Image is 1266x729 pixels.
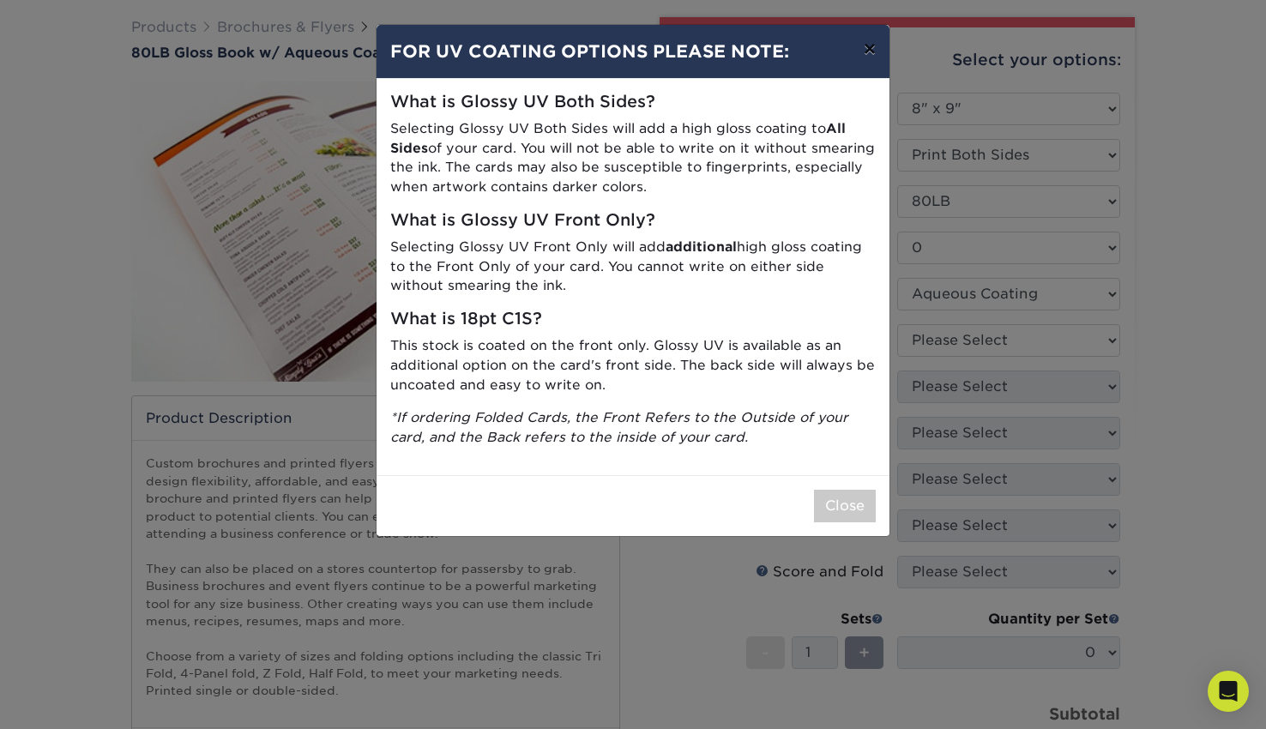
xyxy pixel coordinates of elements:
p: This stock is coated on the front only. Glossy UV is available as an additional option on the car... [390,336,876,395]
div: Open Intercom Messenger [1208,671,1249,712]
h5: What is Glossy UV Front Only? [390,211,876,231]
strong: All Sides [390,120,846,156]
p: Selecting Glossy UV Front Only will add high gloss coating to the Front Only of your card. You ca... [390,238,876,296]
button: Close [814,490,876,522]
h5: What is 18pt C1S? [390,310,876,329]
button: × [850,25,889,73]
i: *If ordering Folded Cards, the Front Refers to the Outside of your card, and the Back refers to t... [390,409,848,445]
h4: FOR UV COATING OPTIONS PLEASE NOTE: [390,39,876,64]
strong: additional [666,238,737,255]
p: Selecting Glossy UV Both Sides will add a high gloss coating to of your card. You will not be abl... [390,119,876,197]
h5: What is Glossy UV Both Sides? [390,93,876,112]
